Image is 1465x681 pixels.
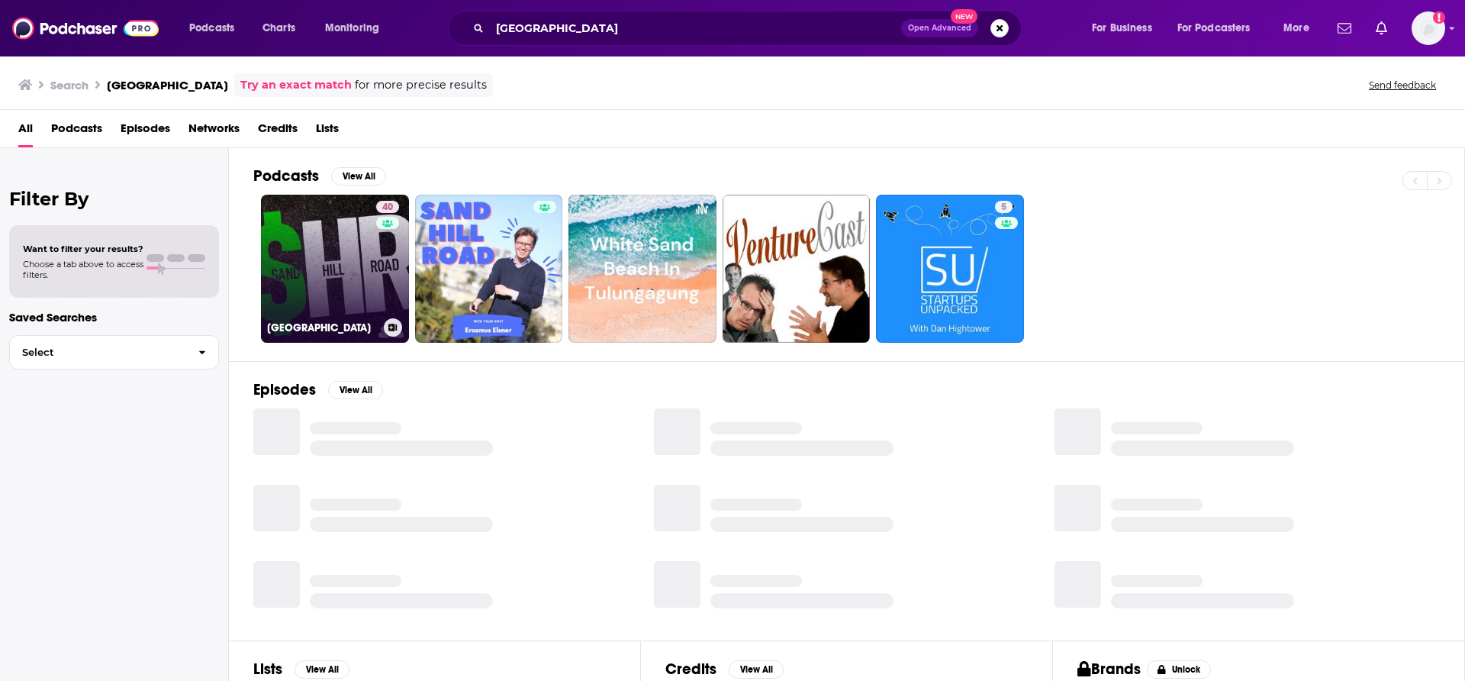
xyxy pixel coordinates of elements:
img: Podchaser - Follow, Share and Rate Podcasts [12,14,159,43]
p: Saved Searches [9,310,219,324]
button: View All [295,660,349,679]
button: View All [729,660,784,679]
button: Select [9,335,219,370]
svg: Add a profile image [1433,11,1445,24]
span: Choose a tab above to access filters. [23,259,143,280]
button: Unlock [1147,660,1212,679]
a: EpisodesView All [253,380,383,399]
button: Send feedback [1364,79,1441,92]
span: Monitoring [325,18,379,39]
a: All [18,116,33,147]
a: Try an exact match [240,76,352,94]
button: open menu [179,16,254,40]
a: Show notifications dropdown [1370,15,1393,41]
h2: Credits [665,660,716,679]
span: for more precise results [355,76,487,94]
h2: Filter By [9,188,219,210]
h3: Search [50,78,89,92]
a: Charts [253,16,304,40]
h2: Lists [253,660,282,679]
button: View All [328,381,383,399]
a: CreditsView All [665,660,784,679]
span: For Business [1092,18,1152,39]
h3: [GEOGRAPHIC_DATA] [267,321,378,334]
a: 5 [995,201,1013,213]
img: User Profile [1412,11,1445,45]
button: View All [331,167,386,186]
span: 40 [382,200,393,215]
a: Networks [188,116,240,147]
button: open menu [1167,16,1273,40]
button: Show profile menu [1412,11,1445,45]
a: Credits [258,116,298,147]
span: Charts [262,18,295,39]
span: Want to filter your results? [23,244,143,254]
a: Lists [316,116,339,147]
button: open menu [1081,16,1171,40]
h2: Brands [1077,660,1141,679]
span: Open Advanced [908,24,971,32]
h2: Podcasts [253,166,319,186]
a: Show notifications dropdown [1331,15,1357,41]
h2: Episodes [253,380,316,399]
input: Search podcasts, credits, & more... [490,16,901,40]
span: Select [10,347,186,357]
a: PodcastsView All [253,166,386,186]
span: 5 [1001,200,1006,215]
button: open menu [1273,16,1328,40]
button: open menu [314,16,399,40]
a: Podcasts [51,116,102,147]
span: More [1283,18,1309,39]
a: Episodes [121,116,170,147]
span: New [951,9,978,24]
a: ListsView All [253,660,349,679]
h3: [GEOGRAPHIC_DATA] [107,78,228,92]
span: For Podcasters [1177,18,1251,39]
button: Open AdvancedNew [901,19,978,37]
a: 40[GEOGRAPHIC_DATA] [261,195,409,343]
span: Logged in as megcassidy [1412,11,1445,45]
a: 40 [376,201,399,213]
span: Podcasts [189,18,234,39]
a: 5 [876,195,1024,343]
div: Search podcasts, credits, & more... [462,11,1036,46]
